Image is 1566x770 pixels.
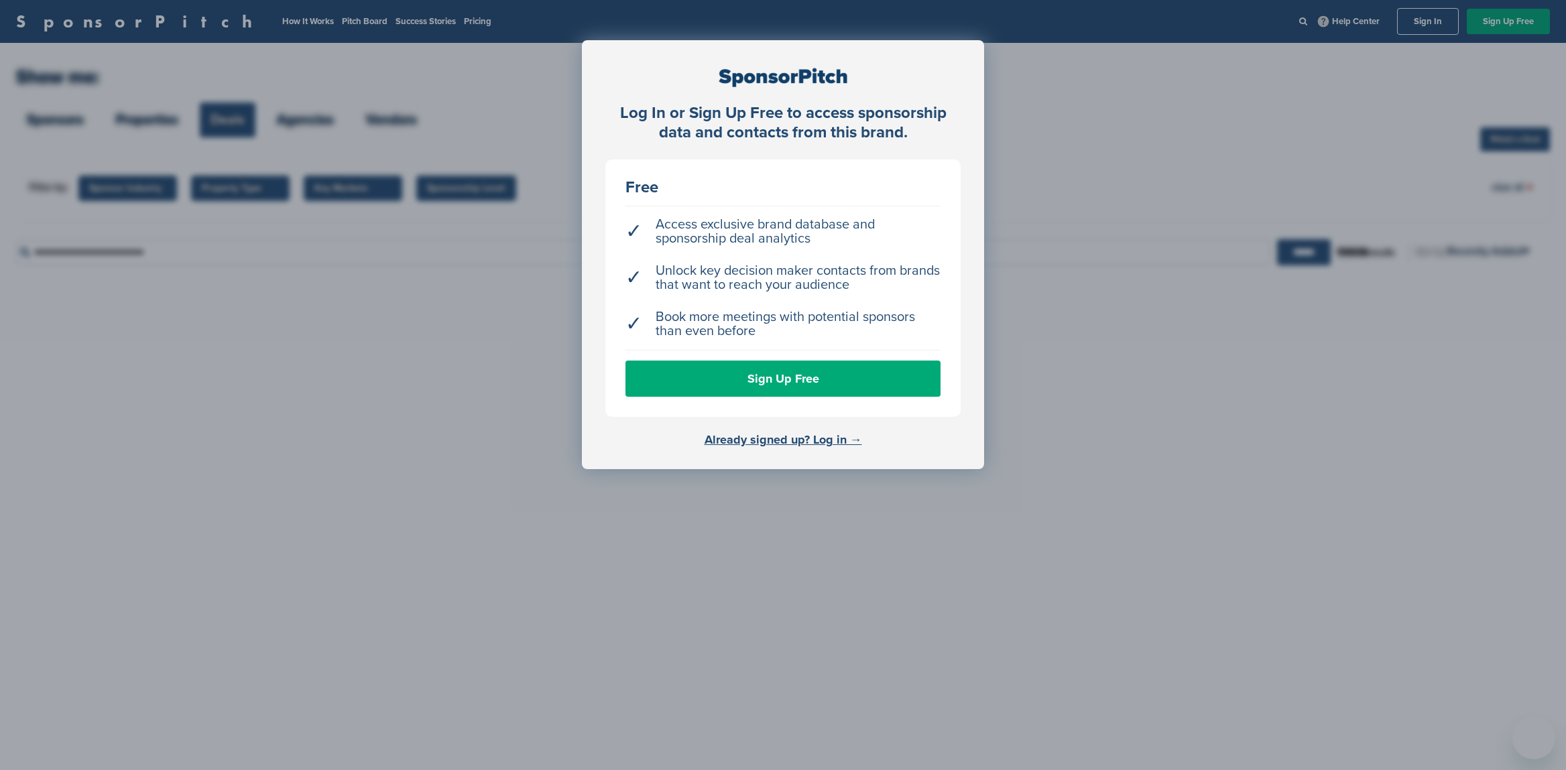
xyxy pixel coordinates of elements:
li: Unlock key decision maker contacts from brands that want to reach your audience [625,257,941,299]
div: Log In or Sign Up Free to access sponsorship data and contacts from this brand. [605,104,961,143]
div: Free [625,180,941,196]
span: ✓ [625,224,642,239]
a: Sign Up Free [625,361,941,397]
span: ✓ [625,271,642,285]
li: Access exclusive brand database and sponsorship deal analytics [625,211,941,253]
a: Already signed up? Log in → [705,432,862,447]
li: Book more meetings with potential sponsors than even before [625,304,941,345]
span: ✓ [625,317,642,331]
iframe: Button to launch messaging window [1512,716,1555,759]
